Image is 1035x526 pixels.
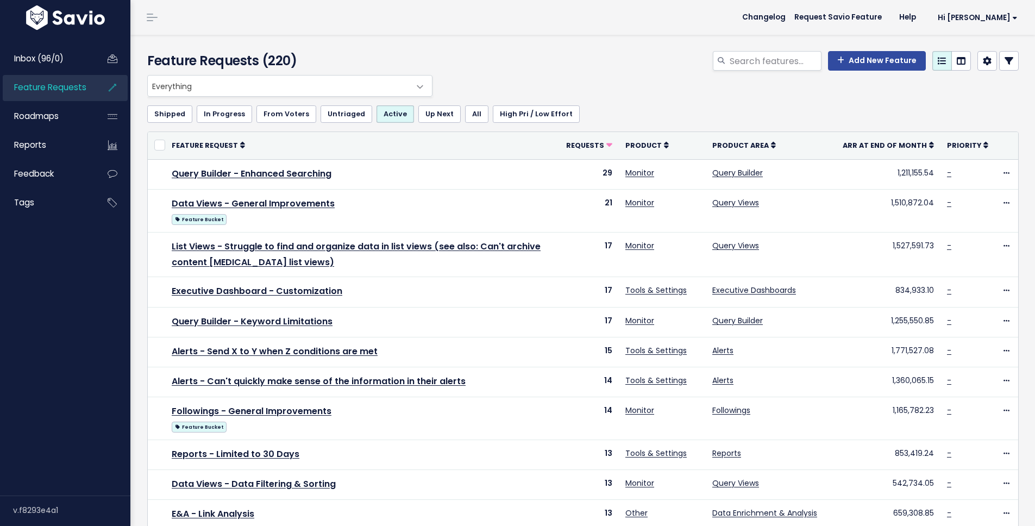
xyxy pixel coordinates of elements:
[712,197,759,208] a: Query Views
[625,285,687,296] a: Tools & Settings
[742,14,786,21] span: Changelog
[566,140,612,151] a: Requests
[147,51,427,71] h4: Feature Requests (220)
[947,315,951,326] a: -
[625,508,648,518] a: Other
[256,105,316,123] a: From Voters
[14,197,34,208] span: Tags
[172,419,227,433] a: Feature Bucket
[172,197,335,210] a: Data Views - General Improvements
[172,448,299,460] a: Reports - Limited to 30 Days
[625,375,687,386] a: Tools & Settings
[3,104,90,129] a: Roadmaps
[836,307,940,337] td: 1,255,550.85
[14,82,86,93] span: Feature Requests
[172,345,378,358] a: Alerts - Send X to Y when Z conditions are met
[13,496,130,524] div: v.f8293e4a1
[172,212,227,226] a: Feature Bucket
[712,478,759,489] a: Query Views
[560,337,619,367] td: 15
[729,51,821,71] input: Search features...
[625,141,662,150] span: Product
[377,105,414,123] a: Active
[625,405,654,416] a: Monitor
[23,5,108,30] img: logo-white.9d6f32f41409.svg
[836,189,940,232] td: 1,510,872.04
[712,375,733,386] a: Alerts
[947,167,951,178] a: -
[560,232,619,277] td: 17
[836,277,940,307] td: 834,933.10
[321,105,372,123] a: Untriaged
[172,140,245,151] a: Feature Request
[172,422,227,433] span: Feature Bucket
[712,405,750,416] a: Followings
[560,367,619,397] td: 14
[786,9,890,26] a: Request Savio Feature
[836,159,940,189] td: 1,211,155.54
[3,161,90,186] a: Feedback
[560,470,619,500] td: 13
[712,141,769,150] span: Product Area
[836,440,940,470] td: 853,419.24
[947,478,951,489] a: -
[14,110,59,122] span: Roadmaps
[625,240,654,251] a: Monitor
[836,470,940,500] td: 542,734.05
[625,197,654,208] a: Monitor
[625,167,654,178] a: Monitor
[712,508,817,518] a: Data Enrichment & Analysis
[712,345,733,356] a: Alerts
[148,76,410,96] span: Everything
[843,141,927,150] span: ARR at End of Month
[172,405,331,417] a: Followings - General Improvements
[947,448,951,459] a: -
[172,167,331,180] a: Query Builder - Enhanced Searching
[147,105,1019,123] ul: Filter feature requests
[560,277,619,307] td: 17
[947,375,951,386] a: -
[947,508,951,518] a: -
[712,448,741,459] a: Reports
[560,440,619,470] td: 13
[625,315,654,326] a: Monitor
[172,478,336,490] a: Data Views - Data Filtering & Sorting
[625,140,669,151] a: Product
[493,105,580,123] a: High Pri / Low Effort
[712,167,763,178] a: Query Builder
[625,448,687,459] a: Tools & Settings
[566,141,604,150] span: Requests
[172,214,227,225] span: Feature Bucket
[560,307,619,337] td: 17
[172,375,466,387] a: Alerts - Can't quickly make sense of the information in their alerts
[560,189,619,232] td: 21
[947,141,981,150] span: Priority
[836,397,940,440] td: 1,165,782.23
[625,478,654,489] a: Monitor
[14,139,46,151] span: Reports
[3,46,90,71] a: Inbox (96/0)
[947,405,951,416] a: -
[947,140,988,151] a: Priority
[836,367,940,397] td: 1,360,065.15
[947,240,951,251] a: -
[712,140,776,151] a: Product Area
[712,285,796,296] a: Executive Dashboards
[560,397,619,440] td: 14
[947,197,951,208] a: -
[3,190,90,215] a: Tags
[147,75,432,97] span: Everything
[14,168,54,179] span: Feedback
[925,9,1026,26] a: Hi [PERSON_NAME]
[836,232,940,277] td: 1,527,591.73
[560,159,619,189] td: 29
[890,9,925,26] a: Help
[172,240,541,268] a: List Views - Struggle to find and organize data in list views (see also: Can't archive content [M...
[836,337,940,367] td: 1,771,527.08
[3,75,90,100] a: Feature Requests
[828,51,926,71] a: Add New Feature
[465,105,488,123] a: All
[712,240,759,251] a: Query Views
[418,105,461,123] a: Up Next
[843,140,934,151] a: ARR at End of Month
